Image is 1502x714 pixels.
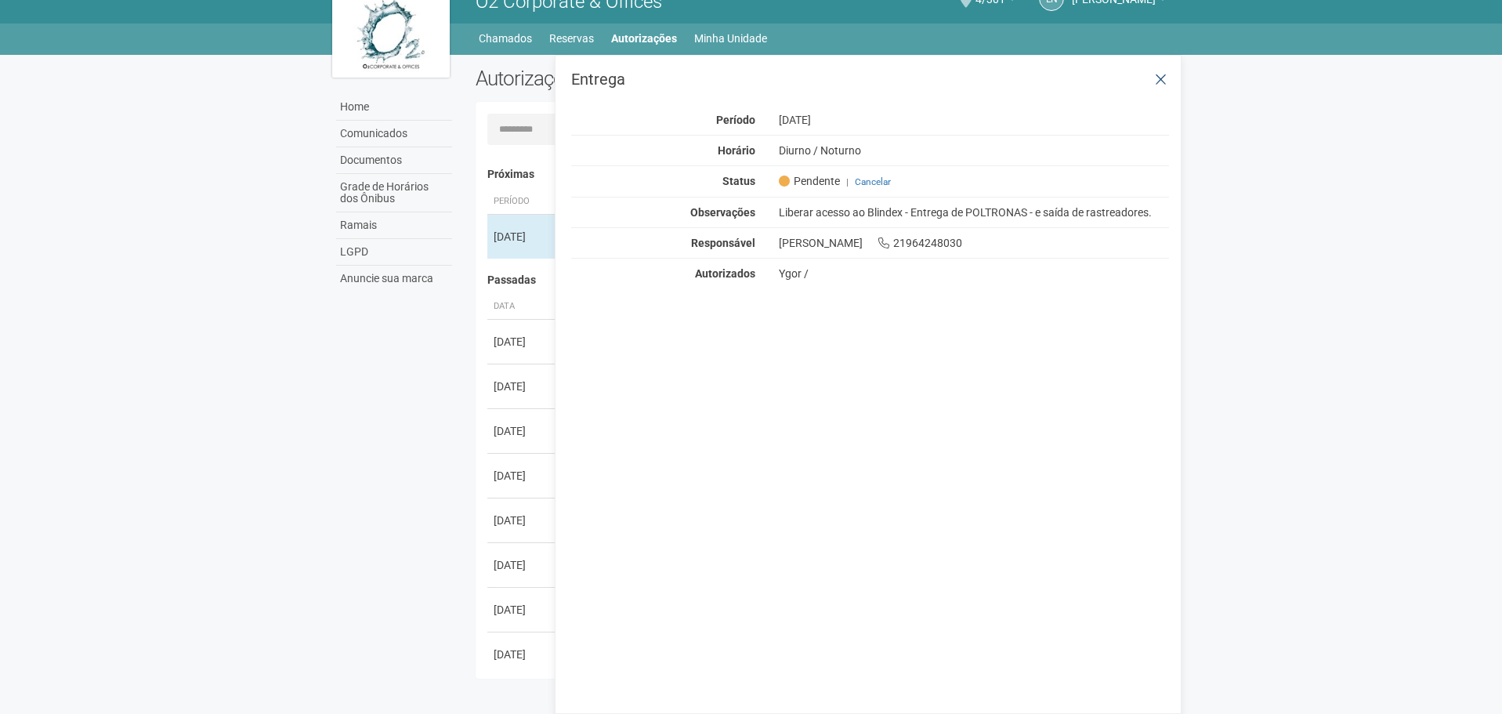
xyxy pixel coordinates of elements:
[767,113,1182,127] div: [DATE]
[846,176,849,187] span: |
[494,647,552,662] div: [DATE]
[611,27,677,49] a: Autorizações
[336,212,452,239] a: Ramais
[690,206,755,219] strong: Observações
[494,379,552,394] div: [DATE]
[549,27,594,49] a: Reservas
[494,423,552,439] div: [DATE]
[494,334,552,350] div: [DATE]
[718,144,755,157] strong: Horário
[767,236,1182,250] div: [PERSON_NAME] 21964248030
[494,513,552,528] div: [DATE]
[336,266,452,292] a: Anuncie sua marca
[487,189,558,215] th: Período
[487,294,558,320] th: Data
[779,174,840,188] span: Pendente
[767,143,1182,158] div: Diurno / Noturno
[767,205,1182,219] div: Liberar acesso ao Blindex - Entrega de POLTRONAS - e saída de rastreadores.
[336,121,452,147] a: Comunicados
[695,267,755,280] strong: Autorizados
[336,94,452,121] a: Home
[487,274,1159,286] h4: Passadas
[476,67,811,90] h2: Autorizações
[336,239,452,266] a: LGPD
[494,468,552,484] div: [DATE]
[336,147,452,174] a: Documentos
[479,27,532,49] a: Chamados
[494,557,552,573] div: [DATE]
[487,169,1159,180] h4: Próximas
[571,71,1169,87] h3: Entrega
[494,602,552,618] div: [DATE]
[336,174,452,212] a: Grade de Horários dos Ônibus
[694,27,767,49] a: Minha Unidade
[494,229,552,245] div: [DATE]
[855,176,891,187] a: Cancelar
[716,114,755,126] strong: Período
[691,237,755,249] strong: Responsável
[779,266,1170,281] div: Ygor /
[722,175,755,187] strong: Status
